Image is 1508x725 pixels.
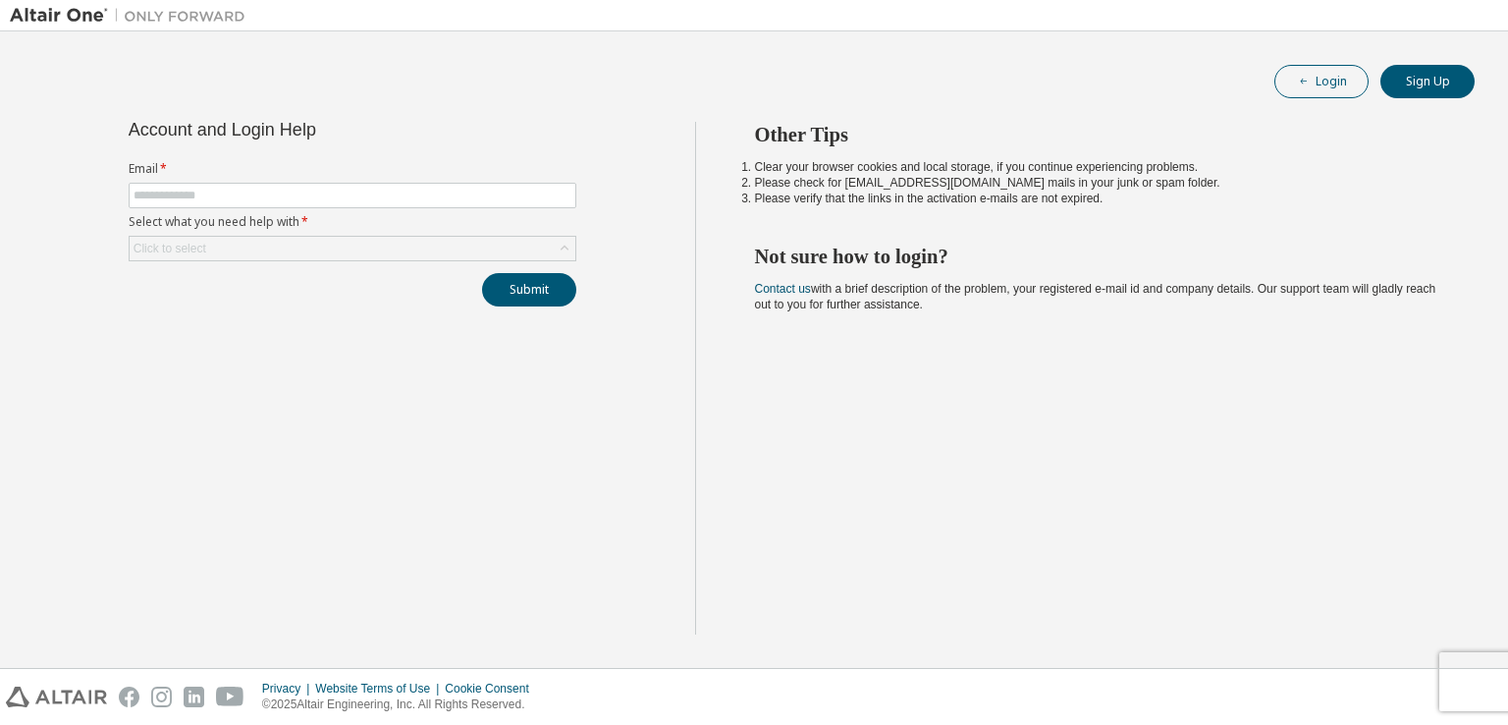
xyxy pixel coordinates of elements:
p: © 2025 Altair Engineering, Inc. All Rights Reserved. [262,697,541,713]
label: Email [129,161,576,177]
img: facebook.svg [119,687,139,707]
button: Login [1274,65,1369,98]
div: Website Terms of Use [315,681,445,697]
h2: Not sure how to login? [755,244,1440,269]
img: instagram.svg [151,687,172,707]
span: with a brief description of the problem, your registered e-mail id and company details. Our suppo... [755,282,1436,311]
div: Cookie Consent [445,681,540,697]
img: altair_logo.svg [6,687,107,707]
li: Clear your browser cookies and local storage, if you continue experiencing problems. [755,159,1440,175]
label: Select what you need help with [129,214,576,230]
li: Please verify that the links in the activation e-mails are not expired. [755,191,1440,206]
li: Please check for [EMAIL_ADDRESS][DOMAIN_NAME] mails in your junk or spam folder. [755,175,1440,191]
button: Submit [482,273,576,307]
div: Privacy [262,681,315,697]
img: linkedin.svg [184,687,204,707]
div: Click to select [130,237,575,260]
img: Altair One [10,6,255,26]
img: youtube.svg [216,687,244,707]
a: Contact us [755,282,811,296]
h2: Other Tips [755,122,1440,147]
button: Sign Up [1380,65,1475,98]
div: Account and Login Help [129,122,487,138]
div: Click to select [134,241,206,256]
